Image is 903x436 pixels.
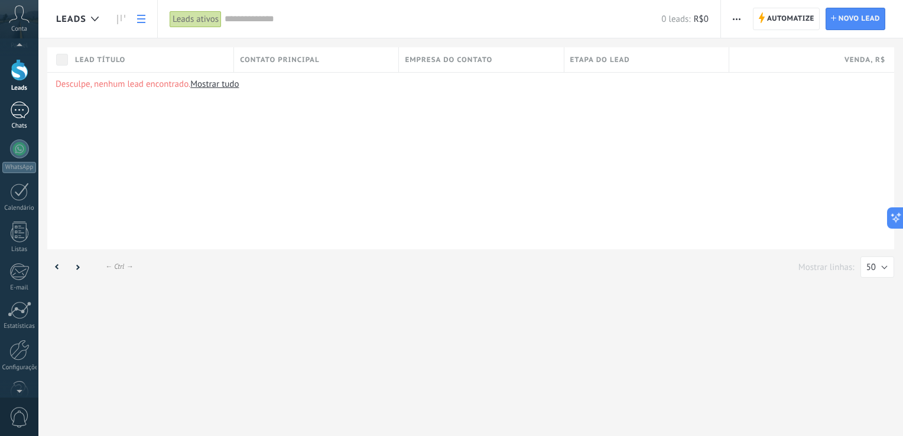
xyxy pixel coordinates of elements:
[2,323,37,330] div: Estatísticas
[839,8,880,30] span: Novo lead
[111,8,131,31] a: Leads
[2,284,37,292] div: E-mail
[570,54,630,66] span: Etapa do lead
[105,262,133,271] div: ← Ctrl →
[240,54,320,66] span: Contato principal
[2,84,37,92] div: Leads
[826,8,885,30] a: Novo lead
[2,246,37,253] div: Listas
[190,79,239,90] a: Mostrar tudo
[405,54,492,66] span: Empresa do contato
[844,54,885,66] span: Venda , R$
[798,262,855,273] p: Mostrar linhas:
[728,8,745,30] button: Mais
[753,8,820,30] a: Automatize
[2,162,36,173] div: WhatsApp
[866,262,876,273] span: 50
[170,11,222,28] div: Leads ativos
[2,364,37,372] div: Configurações
[860,256,894,278] button: 50
[767,8,814,30] span: Automatize
[2,204,37,212] div: Calendário
[56,79,886,90] p: Desculpe, nenhum lead encontrado.
[56,14,86,25] span: Leads
[131,8,151,31] a: Lista
[694,14,709,25] span: R$0
[661,14,690,25] span: 0 leads:
[75,54,125,66] span: Lead título
[2,122,37,130] div: Chats
[11,25,27,33] span: Conta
